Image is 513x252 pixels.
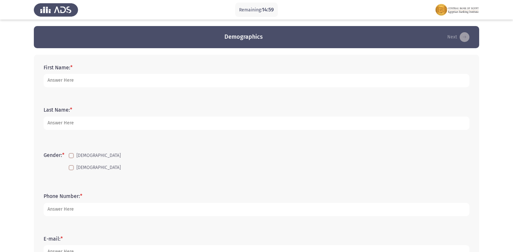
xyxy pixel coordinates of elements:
[44,193,82,199] label: Phone Number:
[34,1,78,19] img: Assess Talent Management logo
[44,64,73,71] label: First Name:
[239,6,274,14] p: Remaining:
[224,33,263,41] h3: Demographics
[44,74,469,87] input: add answer text
[76,152,121,160] span: [DEMOGRAPHIC_DATA]
[44,236,63,242] label: E-mail:
[44,107,72,113] label: Last Name:
[262,7,274,13] span: 14:59
[44,152,64,158] label: Gender:
[76,164,121,172] span: [DEMOGRAPHIC_DATA]
[445,32,471,42] button: load next page
[435,1,479,19] img: Assessment logo of FOCUS Assessment 3 Modules EN
[44,117,469,130] input: add answer text
[44,203,469,216] input: add answer text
